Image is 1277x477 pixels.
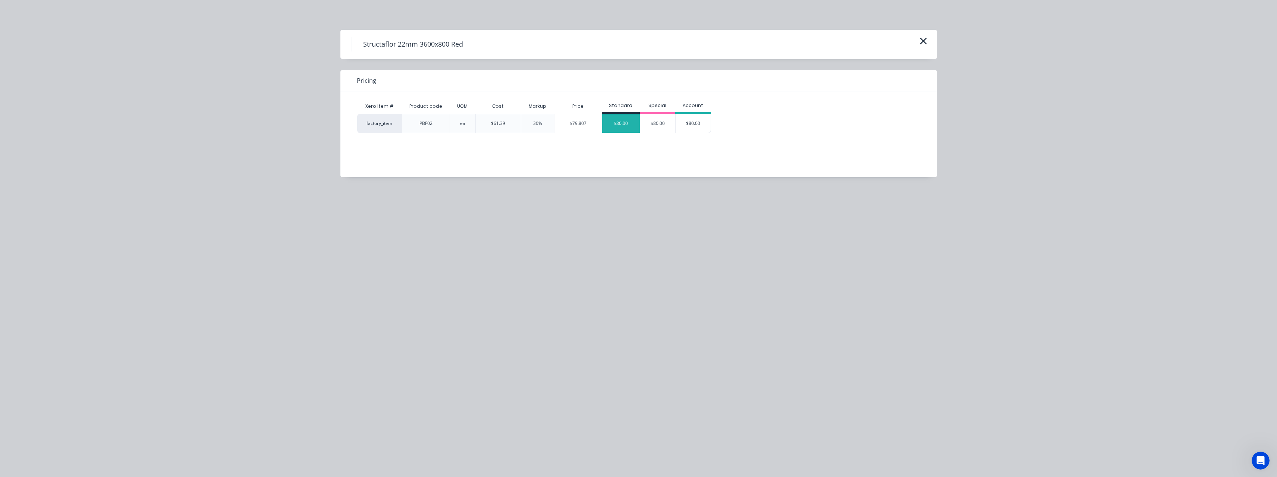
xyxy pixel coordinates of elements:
[640,114,676,133] div: $80.00
[475,99,521,114] div: Cost
[533,120,542,127] div: 30%
[1252,452,1270,470] iframe: Intercom live chat
[491,120,505,127] div: $61.39
[602,102,640,109] div: Standard
[640,102,676,109] div: Special
[357,76,376,85] span: Pricing
[451,97,474,116] div: UOM
[357,114,402,133] div: factory_item
[675,102,711,109] div: Account
[352,37,474,51] h4: Structaflor 22mm 3600x800 Red
[419,120,433,127] div: PBF02
[403,97,448,116] div: Product code
[521,99,554,114] div: Markup
[357,99,402,114] div: Xero Item #
[676,114,711,133] div: $80.00
[554,99,602,114] div: Price
[554,114,602,133] div: $79.807
[602,114,640,133] div: $80.00
[460,120,465,127] div: ea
